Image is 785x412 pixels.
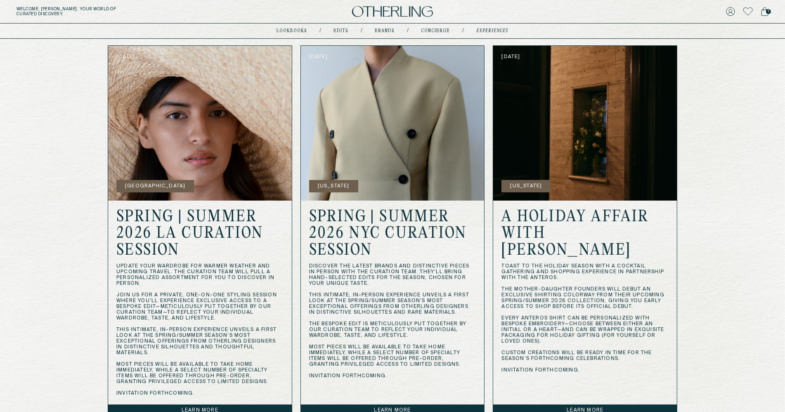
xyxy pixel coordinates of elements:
span: [DATE] [116,54,135,60]
div: / [320,28,322,34]
p: Toast to the holiday season with a cocktail gathering and shopping experience in partnership with... [501,263,669,373]
span: [DATE] [501,54,520,60]
button: [US_STATE] [309,180,358,192]
a: concierge [421,29,450,33]
span: [DATE] [309,54,328,60]
a: Brands [375,29,395,33]
img: background [493,46,677,201]
div: / [407,28,409,34]
p: Discover the latest brands and distinctive pieces in person with the Curation team. They’ll bring... [309,263,476,379]
img: logo [352,6,433,17]
a: lookbooks [277,29,307,33]
a: 1 [761,6,768,17]
div: / [361,28,363,34]
button: [US_STATE] [501,180,551,192]
h2: SPRING | SUMMER 2026 NYC CURATION SESSION [309,209,476,259]
p: Update your wardrobe for warmer weather and upcoming travel. The Curation team will pull a person... [116,263,284,396]
div: / [463,28,464,34]
img: background [301,46,485,201]
img: background [108,46,292,201]
a: Edits [334,29,349,33]
h2: SPRING | SUMMER 2026 LA CURATION SESSION [116,209,284,259]
h2: A HOLIDAY AFFAIR WITH [PERSON_NAME] [501,209,669,259]
span: 1 [766,9,771,14]
button: [GEOGRAPHIC_DATA] [116,180,194,192]
a: experiences [477,29,508,33]
h5: Welcome, [PERSON_NAME] . Your world of curated discovery. [17,7,242,17]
